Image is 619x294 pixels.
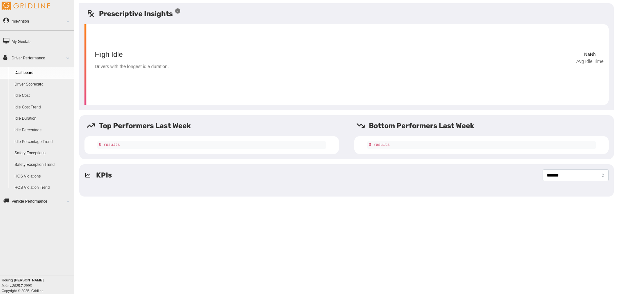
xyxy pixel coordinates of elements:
[86,120,344,131] h5: Top Performers Last Week
[95,51,169,58] p: High Idle
[576,58,604,65] p: Avg Idle Time
[2,278,74,293] div: Copyright © 2025, Gridline
[576,51,604,58] p: NaNh
[12,79,74,90] a: Driver Scorecard
[12,171,74,182] a: HOS Violations
[12,125,74,136] a: Idle Percentage
[2,284,32,288] i: beta v.2025.7.2993
[12,113,74,125] a: Idle Duration
[12,90,74,102] a: Idle Cost
[356,120,614,131] h5: Bottom Performers Last Week
[97,141,326,149] code: 0 results
[12,67,74,79] a: Dashboard
[12,147,74,159] a: Safety Exceptions
[12,159,74,171] a: Safety Exception Trend
[12,102,74,113] a: Idle Cost Trend
[86,8,181,19] h5: Prescriptive Insights
[12,182,74,194] a: HOS Violation Trend
[2,2,50,10] img: Gridline
[12,136,74,148] a: Idle Percentage Trend
[2,278,44,282] b: Keurig [PERSON_NAME]
[95,63,169,70] p: Drivers with the longest idle duration.
[96,170,112,180] h5: KPIs
[367,141,596,149] code: 0 results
